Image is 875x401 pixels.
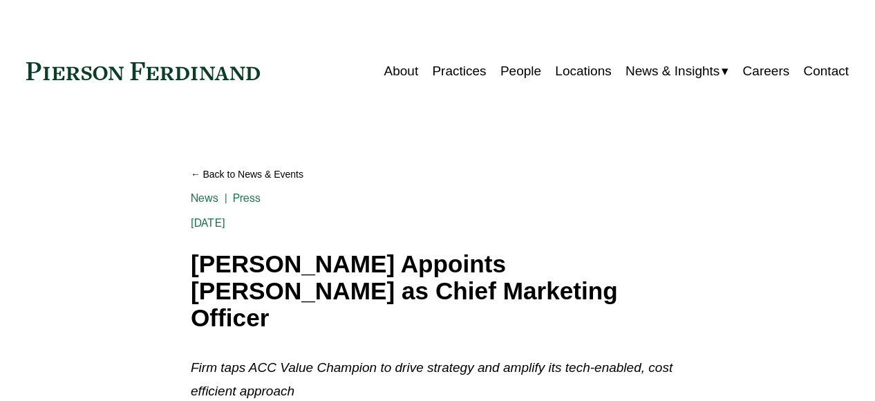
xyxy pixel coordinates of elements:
[191,192,219,205] a: News
[191,162,684,186] a: Back to News & Events
[625,59,719,83] span: News & Insights
[625,58,728,84] a: folder dropdown
[803,58,849,84] a: Contact
[233,192,261,205] a: Press
[384,58,418,84] a: About
[743,58,790,84] a: Careers
[500,58,541,84] a: People
[555,58,611,84] a: Locations
[191,360,677,398] em: Firm taps ACC Value Champion to drive strategy and amplify its tech-enabled, cost efficient approach
[432,58,486,84] a: Practices
[191,251,684,331] h1: [PERSON_NAME] Appoints [PERSON_NAME] as Chief Marketing Officer
[191,216,225,230] span: [DATE]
